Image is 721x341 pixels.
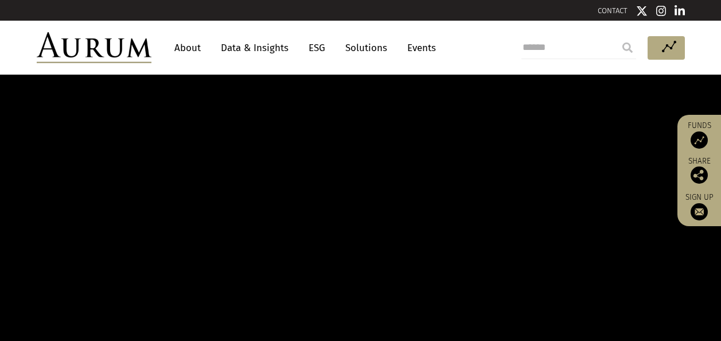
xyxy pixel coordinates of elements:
[683,157,715,184] div: Share
[675,5,685,17] img: Linkedin icon
[169,37,206,59] a: About
[402,37,436,59] a: Events
[636,5,648,17] img: Twitter icon
[37,32,151,63] img: Aurum
[691,131,708,149] img: Access Funds
[691,166,708,184] img: Share this post
[598,6,628,15] a: CONTACT
[616,36,639,59] input: Submit
[656,5,667,17] img: Instagram icon
[683,192,715,220] a: Sign up
[683,121,715,149] a: Funds
[691,203,708,220] img: Sign up to our newsletter
[215,37,294,59] a: Data & Insights
[340,37,393,59] a: Solutions
[303,37,331,59] a: ESG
